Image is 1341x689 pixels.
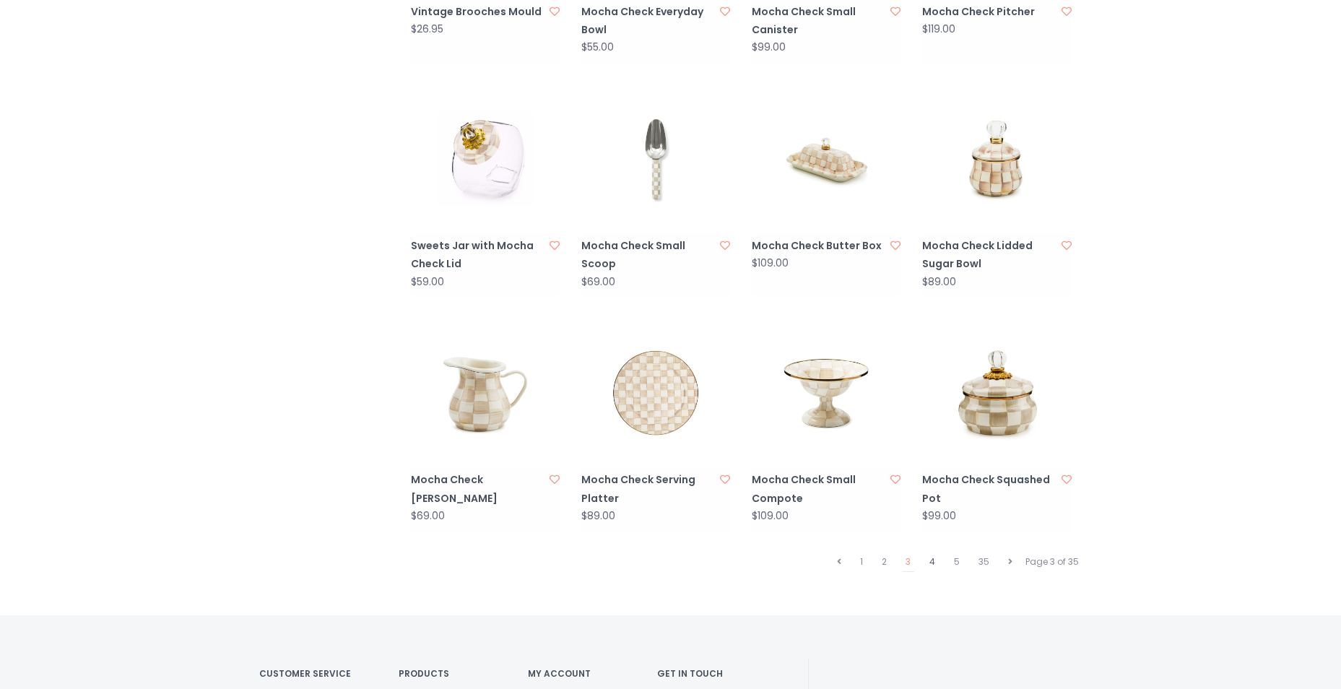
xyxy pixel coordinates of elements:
a: Add to wishlist [890,238,900,253]
h4: Customer service [259,669,378,678]
div: $119.00 [922,24,955,35]
a: Mocha Check Small Scoop [581,237,716,273]
div: $69.00 [411,511,445,521]
div: Page 3 of 35 [1022,552,1082,571]
a: Mocha Check Lidded Sugar Bowl [922,237,1056,273]
h4: My account [528,669,635,678]
a: 5 [950,552,963,571]
img: Mocha Check Squashed Pot [922,318,1071,467]
div: $55.00 [581,42,614,53]
a: Add to wishlist [550,4,560,19]
div: $69.00 [581,277,615,287]
a: Sweets Jar with Mocha Check Lid [411,237,545,273]
img: Mocha Check Small Compote [752,318,900,467]
img: Mocha Check Small Scoop [581,84,730,233]
a: Mocha Check Pitcher [922,3,1056,21]
img: Sweets Jar with Mocha Check Lid [411,84,560,233]
a: Add to wishlist [550,238,560,253]
a: 1 [856,552,867,571]
a: Mocha Check Squashed Pot [922,471,1056,507]
a: Add to wishlist [1062,472,1072,487]
a: Add to wishlist [550,472,560,487]
div: $89.00 [922,277,956,287]
div: $99.00 [922,511,956,521]
a: Mocha Check Everyday Bowl [581,3,716,39]
a: Add to wishlist [720,238,730,253]
a: Previous page [833,552,845,571]
a: Add to wishlist [890,4,900,19]
a: Mocha Check Serving Platter [581,471,716,507]
h4: Get in touch [657,669,765,678]
h4: Products [399,669,506,678]
a: Mocha Check Small Compote [752,471,886,507]
a: Vintage Brooches Mould [411,3,545,21]
a: Next page [1004,552,1016,571]
div: $26.95 [411,24,443,35]
a: Add to wishlist [1062,4,1072,19]
a: Add to wishlist [720,4,730,19]
a: 3 [902,552,914,572]
div: $59.00 [411,277,444,287]
a: Mocha Check Small Canister [752,3,886,39]
a: Add to wishlist [1062,238,1072,253]
a: Add to wishlist [890,472,900,487]
a: 4 [926,552,939,571]
div: $99.00 [752,42,786,53]
div: $109.00 [752,258,789,269]
img: Mocha Check Butter Box [752,84,900,233]
img: Mocha Check Serving Platter [581,318,730,467]
a: 35 [975,552,993,571]
div: $89.00 [581,511,615,521]
a: Mocha Check [PERSON_NAME] [411,471,545,507]
a: Add to wishlist [720,472,730,487]
a: Mocha Check Butter Box [752,237,886,255]
a: 2 [878,552,890,571]
img: Mocha Check Creamer [411,318,560,467]
img: Mocha Check Lidded Sugar Bowl [922,84,1071,233]
div: $109.00 [752,511,789,521]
